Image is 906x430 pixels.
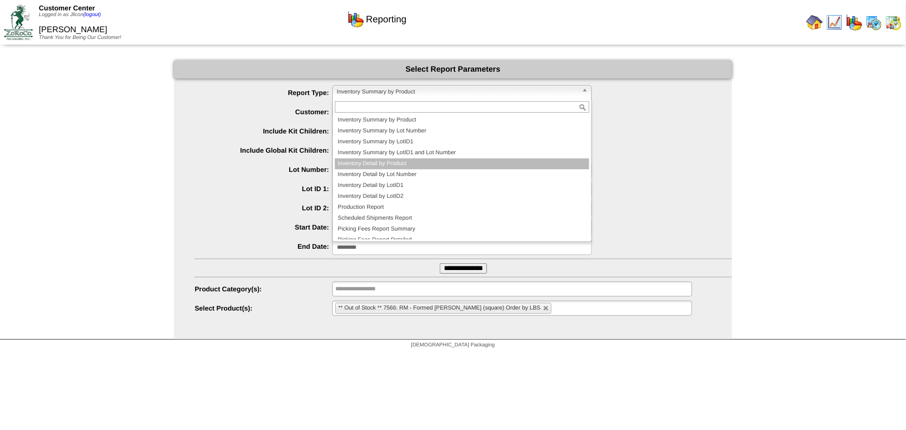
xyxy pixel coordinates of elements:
li: Inventory Detail by Lot Number [335,169,589,180]
span: Inventory Summary by Product [337,86,578,98]
img: graph.gif [347,11,364,28]
label: Report Type: [195,89,332,97]
label: Select Product(s): [195,304,332,312]
li: Inventory Summary by Lot Number [335,126,589,137]
img: line_graph.gif [826,14,843,31]
label: End Date: [195,243,332,250]
li: Picking Fees Report Detailed [335,235,589,246]
img: calendarprod.gif [866,14,882,31]
label: Lot ID 2: [195,204,332,212]
span: Logged in as Jlicon [39,12,101,18]
span: [PERSON_NAME] [195,104,732,116]
span: [DEMOGRAPHIC_DATA] Packaging [411,342,495,348]
li: Production Report [335,202,589,213]
label: Customer: [195,108,332,116]
label: Lot Number: [195,166,332,173]
img: home.gif [806,14,823,31]
img: ZoRoCo_Logo(Green%26Foil)%20jpg.webp [4,5,33,39]
li: Inventory Detail by LotID2 [335,191,589,202]
img: graph.gif [846,14,862,31]
li: Inventory Summary by LotID1 [335,137,589,147]
label: Include Kit Children: [195,127,332,135]
label: Include Global Kit Children: [195,146,332,154]
span: Customer Center [39,4,95,12]
span: ** Out of Stock ** 7566: RM - Formed [PERSON_NAME] (square) Order by LBS [339,305,540,311]
li: Inventory Summary by Product [335,115,589,126]
li: Inventory Detail by LotID1 [335,180,589,191]
span: Thank You for Being Our Customer! [39,35,121,41]
span: [PERSON_NAME] [39,25,107,34]
label: Product Category(s): [195,285,332,293]
label: Start Date: [195,223,332,231]
span: Reporting [366,14,407,25]
li: Inventory Summary by LotID1 and Lot Number [335,147,589,158]
li: Picking Fees Report Summary [335,224,589,235]
label: Lot ID 1: [195,185,332,193]
li: Inventory Detail by Product [335,158,589,169]
li: Scheduled Shipments Report [335,213,589,224]
img: calendarinout.gif [885,14,902,31]
a: (logout) [84,12,101,18]
div: Select Report Parameters [174,60,732,78]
